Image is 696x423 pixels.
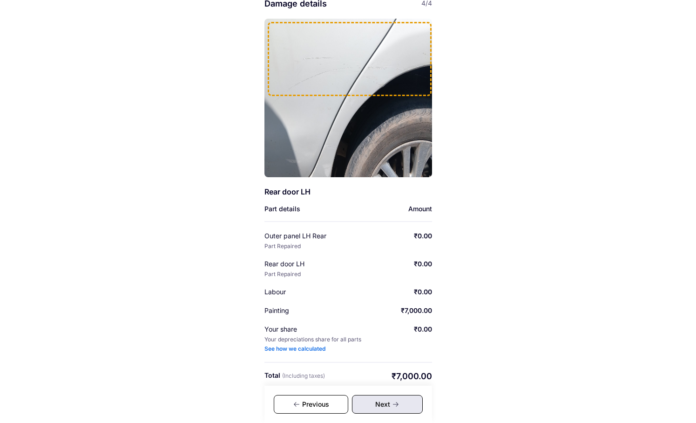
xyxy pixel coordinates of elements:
[282,372,325,379] span: (Including taxes)
[264,325,350,334] div: Your share
[414,259,432,269] div: ₹0.00
[264,306,350,315] div: Painting
[264,187,376,197] div: Rear door LH
[264,345,325,353] div: See how we calculated
[414,325,432,334] div: ₹0.00
[401,306,432,315] div: ₹7,000.00
[264,336,361,343] div: Your depreciations share for all parts
[352,395,423,414] div: Next
[414,287,432,297] div: ₹0.00
[414,231,432,241] div: ₹0.00
[264,231,350,241] div: Outer panel LH Rear
[264,259,350,269] div: Rear door LH
[264,371,325,382] div: Total
[264,204,300,214] div: Part details
[264,243,301,250] div: Part Repaired
[274,395,348,414] div: Previous
[264,19,432,177] img: image
[264,270,301,278] div: Part Repaired
[264,287,350,297] div: Labour
[408,204,432,214] div: Amount
[392,371,432,382] div: ₹7,000.00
